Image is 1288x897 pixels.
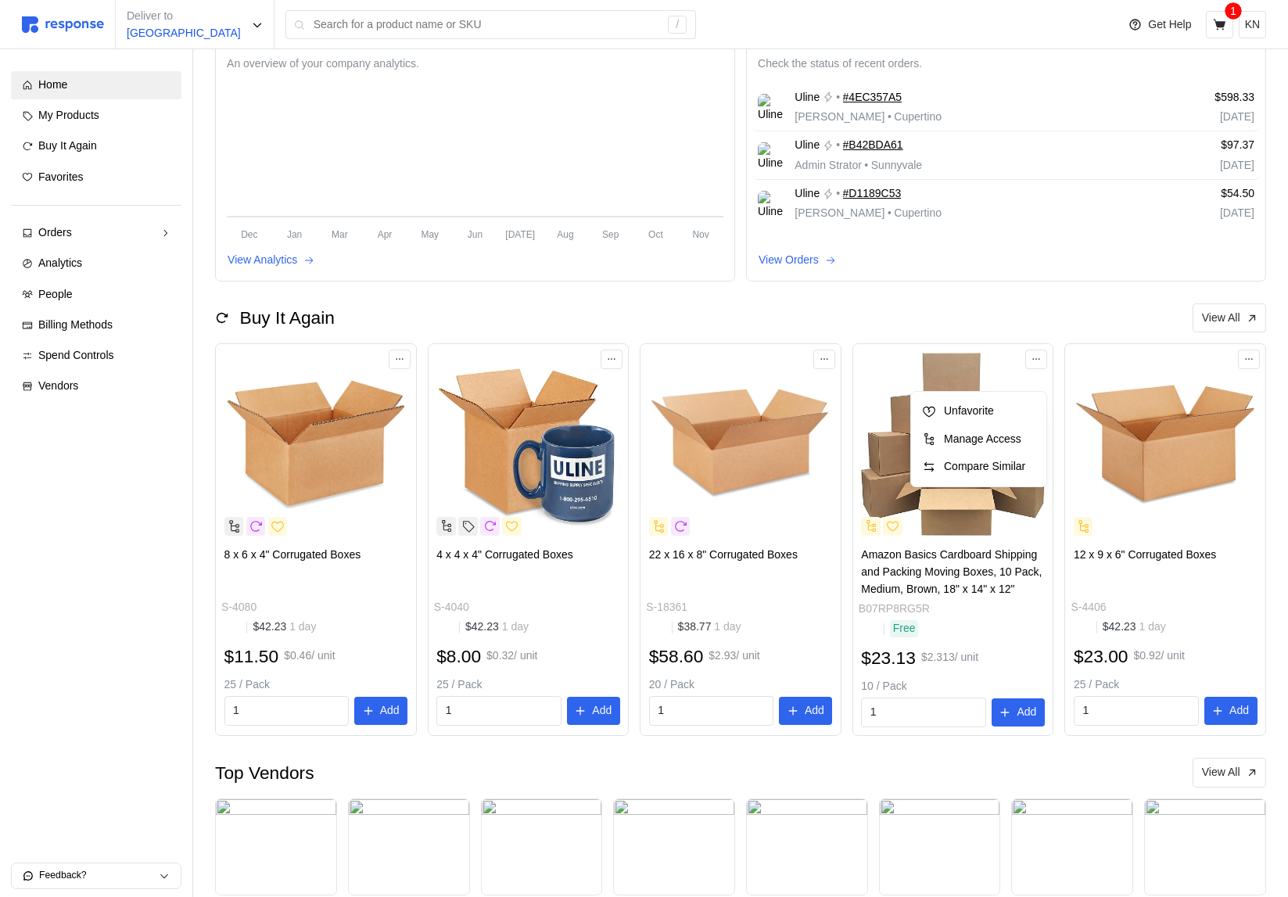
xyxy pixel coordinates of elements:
span: 1 day [1136,620,1166,633]
tspan: Apr [378,228,393,239]
span: Spend Controls [38,349,114,361]
p: $42.23 [465,619,529,636]
p: Feedback? [39,869,159,883]
p: $2.93 / unit [709,648,759,665]
img: S-4406 [1074,353,1258,536]
p: Add [1017,704,1036,721]
p: View Analytics [228,252,297,269]
span: • [862,159,871,171]
a: Buy It Again [11,132,181,160]
p: Add [592,702,612,719]
p: B07RP8RG5R [859,601,930,618]
p: Manage Access [938,430,1035,447]
span: 12 x 9 x 6" Corrugated Boxes [1074,548,1216,561]
img: a10eee3c-05bf-4b75-8fd0-68047755f283.png [215,798,337,896]
p: $38.77 [678,619,741,636]
button: Feedback? [12,863,181,888]
p: • [836,137,840,154]
p: [GEOGRAPHIC_DATA] [127,25,241,42]
tspan: Jan [287,228,302,239]
button: Add [992,698,1045,727]
p: Add [805,702,824,719]
a: Billing Methods [11,311,181,339]
tspan: Nov [693,228,709,239]
span: • [884,206,894,219]
p: $42.23 [1103,619,1166,636]
img: S-18361 [649,353,833,536]
button: Add [1204,697,1258,725]
a: People [11,281,181,309]
p: $0.46 / unit [284,648,335,665]
a: Orders [11,219,181,247]
img: Uline [758,94,784,120]
span: Buy It Again [38,139,97,152]
span: Analytics [38,257,82,269]
a: Spend Controls [11,342,181,370]
span: My Products [38,109,99,121]
p: • [836,185,840,203]
tspan: Sep [602,228,619,239]
input: Qty [658,697,765,725]
img: 56af10cb-0702-4cb2-9a6c-a4c31b4668da.png [879,798,1001,896]
span: 1 day [286,620,316,633]
p: View Orders [759,252,819,269]
p: $54.50 [1139,185,1254,203]
input: Search for a product name or SKU [314,11,660,39]
p: [PERSON_NAME] Cupertino [795,205,942,222]
button: View Analytics [227,251,315,270]
span: 1 day [499,620,529,633]
img: a48cd04f-1024-4325-b9a5-0e8c879ec34a.png [746,798,868,896]
tspan: May [421,228,439,239]
p: 25 / Pack [436,676,620,694]
span: Vendors [38,379,78,392]
p: Check the status of recent orders. [758,56,1254,73]
tspan: Mar [332,228,348,239]
tspan: Dec [241,228,257,239]
p: [DATE] [1139,157,1254,174]
p: An overview of your company analytics. [227,56,723,73]
img: b31f3a58-1761-4edb-bd19-c07a33bbabcc.png [613,798,735,896]
p: View All [1202,310,1240,327]
p: [DATE] [1139,205,1254,222]
h2: $23.00 [1074,644,1128,669]
p: Compare Similar [938,458,1035,475]
button: KN [1239,11,1266,38]
p: Get Help [1148,16,1191,34]
p: 25 / Pack [1074,676,1258,694]
p: $42.23 [253,619,316,636]
p: View All [1202,764,1240,781]
p: $0.92 / unit [1134,648,1185,665]
a: Home [11,71,181,99]
p: S-4406 [1071,599,1106,616]
input: Qty [233,697,340,725]
a: My Products [11,102,181,130]
img: Uline [758,191,784,217]
p: 25 / Pack [224,676,408,694]
span: Uline [795,89,820,106]
h2: Top Vendors [215,761,314,785]
a: Analytics [11,249,181,278]
img: S-4080 [224,353,408,536]
span: 4 x 4 x 4" Corrugated Boxes [436,548,573,561]
span: • [884,110,894,123]
span: 8 x 6 x 4" Corrugated Boxes [224,548,361,561]
h2: $23.13 [861,646,916,670]
p: Unfavorite [938,403,1035,420]
img: svg%3e [22,16,104,33]
p: KN [1245,16,1260,34]
p: [DATE] [1139,109,1254,126]
img: 1bd73fc4-3616-4f12-9b95-e82dd5ee50ce.png [348,798,470,896]
a: #B42BDA61 [843,137,903,154]
p: 10 / Pack [861,678,1045,695]
p: 20 / Pack [649,676,833,694]
p: S-18361 [646,599,687,616]
p: $0.32 / unit [486,648,537,665]
button: View All [1193,303,1266,333]
input: Qty [1082,697,1189,725]
a: #D1189C53 [843,185,902,203]
p: $598.33 [1139,89,1254,106]
p: $97.37 [1139,137,1254,154]
p: • [836,89,840,106]
img: 0220f4c4-ab07-4c61-8f93-c324ce3b7775.png [1011,798,1133,896]
button: View Orders [758,251,837,270]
